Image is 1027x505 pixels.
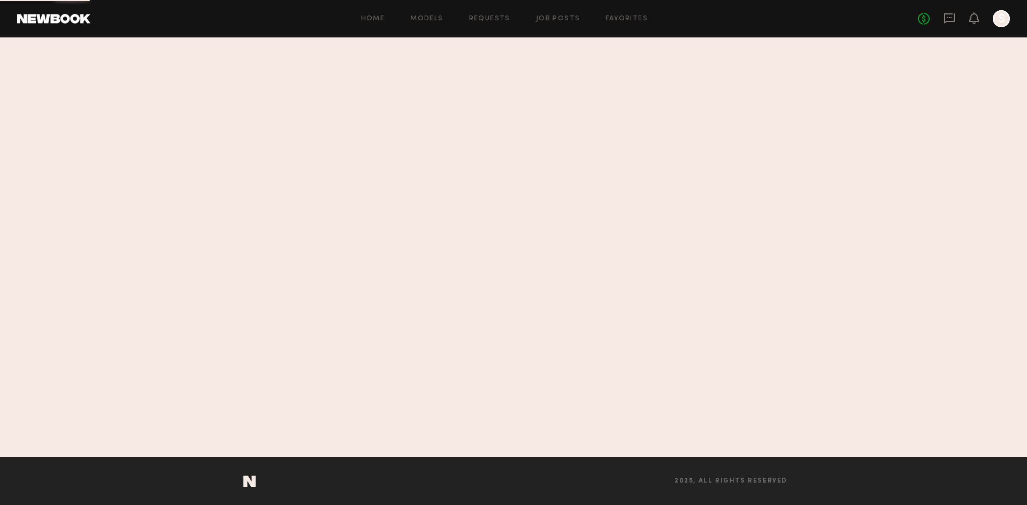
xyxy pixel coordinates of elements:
[536,15,580,22] a: Job Posts
[410,15,443,22] a: Models
[993,10,1010,27] a: S
[361,15,385,22] a: Home
[675,478,787,485] span: 2025, all rights reserved
[469,15,510,22] a: Requests
[606,15,648,22] a: Favorites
